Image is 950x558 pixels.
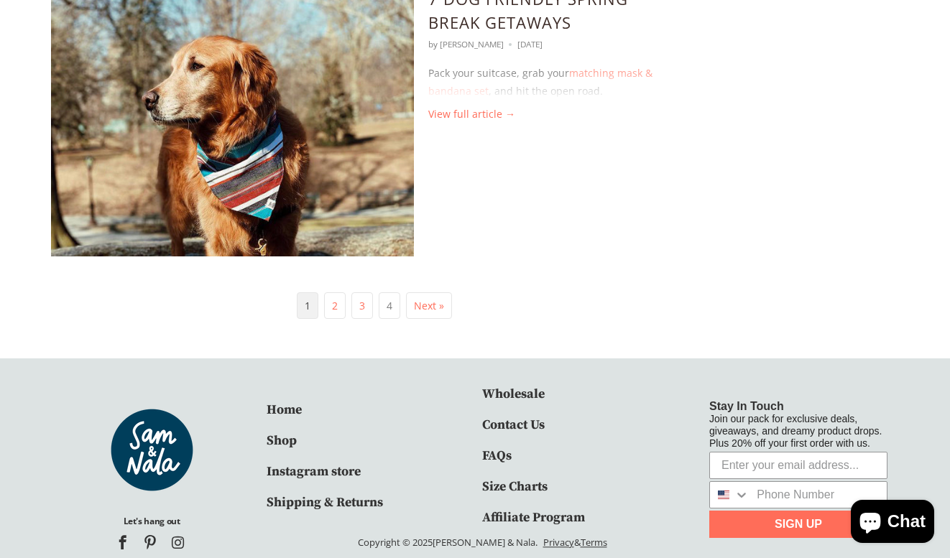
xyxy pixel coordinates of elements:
img: United States [718,489,729,501]
a: 3 [359,299,365,312]
a: Size Charts [482,478,548,495]
a: Affiliate Program [482,509,585,526]
a: Sam & Nala on Instagram [170,534,188,552]
button: Search Countries [710,482,750,508]
a: Next » [414,299,444,312]
span: Stay In Touch [709,400,784,412]
a: Home [267,401,302,418]
span: 1 [297,292,318,319]
a: Wholesale [482,386,545,402]
p: Copyright © 2025 . & [358,535,607,552]
a: 2 [332,299,338,312]
inbox-online-store-chat: Shopify online store chat [847,500,939,547]
span: Join our pack for exclusive deals, giveaways, and dreamy product drops. Plus 20% off your first o... [709,413,882,449]
a: Sam & Nala on Facebook [116,534,133,552]
img: Footer-Logo_125x125.png [107,405,197,495]
a: Instagram store [267,463,361,480]
span: by [PERSON_NAME] [428,35,504,53]
span: Let's hang out [124,495,180,530]
span: [DATE] [517,35,543,53]
a: Privacy [540,536,574,549]
a: Shop [267,432,297,449]
input: Phone Number [750,482,887,508]
a: [PERSON_NAME] & Nala [433,536,535,549]
button: SIGN UP [709,511,887,538]
a: Sam & Nala on Pinterest [143,534,160,552]
a: Shipping & Returns [267,494,383,511]
a: Terms [581,536,607,549]
a: View full article → [428,107,515,121]
a: Contact Us [482,417,545,433]
a: 4 [387,299,392,312]
a: FAQs [482,447,512,464]
input: Enter your email address... [709,452,887,479]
